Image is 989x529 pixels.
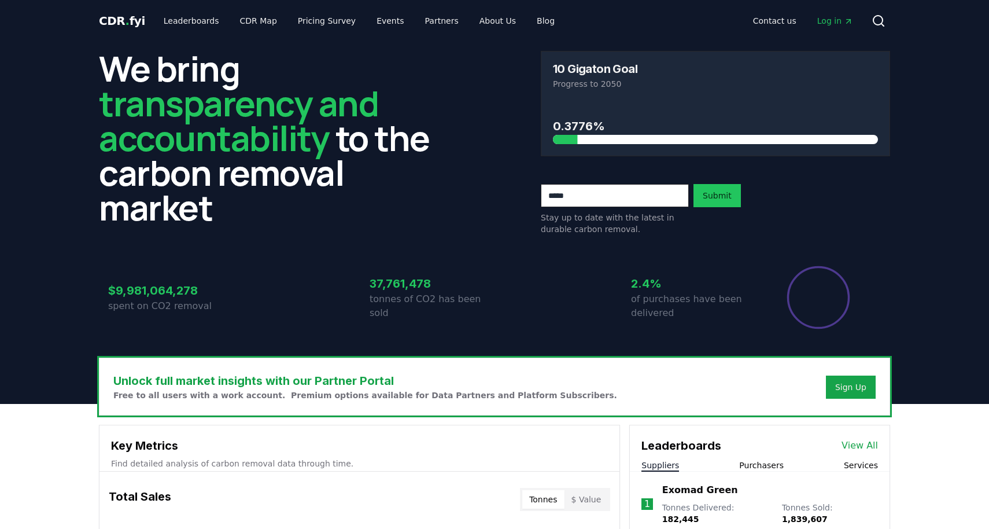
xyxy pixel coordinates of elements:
span: Log in [817,15,853,27]
a: CDR.fyi [99,13,145,29]
a: Partners [416,10,468,31]
h3: 0.3776% [553,117,878,135]
span: 182,445 [662,515,699,524]
p: Tonnes Sold : [782,502,878,525]
button: $ Value [564,490,608,509]
a: Exomad Green [662,483,738,497]
button: Services [844,460,878,471]
h3: 10 Gigaton Goal [553,63,637,75]
h3: 2.4% [631,275,756,292]
a: Log in [808,10,862,31]
a: Events [367,10,413,31]
span: CDR fyi [99,14,145,28]
p: Stay up to date with the latest in durable carbon removal. [541,212,689,235]
p: 1 [644,497,650,511]
nav: Main [154,10,564,31]
button: Purchasers [739,460,784,471]
a: CDR Map [231,10,286,31]
div: Percentage of sales delivered [786,265,851,330]
p: of purchases have been delivered [631,292,756,320]
p: spent on CO2 removal [108,299,233,313]
span: . [126,14,130,28]
a: Pricing Survey [289,10,365,31]
nav: Main [744,10,862,31]
p: Free to all users with a work account. Premium options available for Data Partners and Platform S... [113,390,617,401]
h2: We bring to the carbon removal market [99,51,448,225]
a: About Us [470,10,525,31]
button: Sign Up [826,376,876,399]
button: Submit [693,184,741,207]
button: Suppliers [641,460,679,471]
h3: 37,761,478 [370,275,494,292]
a: Contact us [744,10,806,31]
p: Progress to 2050 [553,78,878,90]
h3: Total Sales [109,488,171,511]
h3: Leaderboards [641,437,721,454]
p: Tonnes Delivered : [662,502,770,525]
h3: Unlock full market insights with our Partner Portal [113,372,617,390]
a: Blog [527,10,564,31]
p: Find detailed analysis of carbon removal data through time. [111,458,608,469]
button: Tonnes [522,490,564,509]
a: Leaderboards [154,10,228,31]
span: transparency and accountability [99,79,378,161]
p: tonnes of CO2 has been sold [370,292,494,320]
a: Sign Up [835,381,866,393]
a: View All [842,439,878,453]
span: 1,839,607 [782,515,828,524]
h3: Key Metrics [111,437,608,454]
h3: $9,981,064,278 [108,282,233,299]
